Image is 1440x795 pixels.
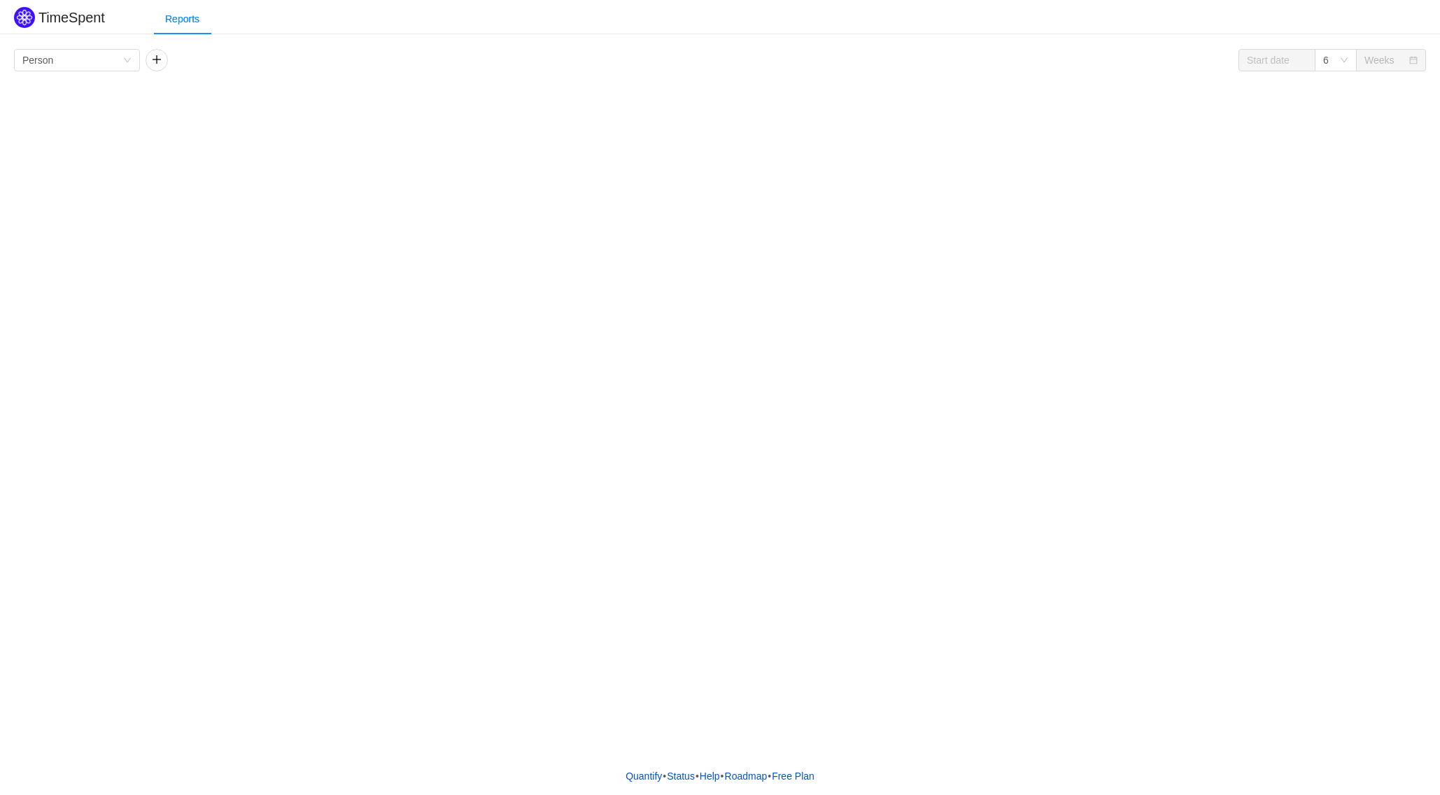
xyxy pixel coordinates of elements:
[696,771,699,782] span: •
[625,766,663,787] a: Quantify
[123,56,132,66] i: icon: down
[38,10,105,25] h2: TimeSpent
[14,7,35,28] img: Quantify logo
[663,771,666,782] span: •
[666,766,696,787] a: Status
[721,771,724,782] span: •
[1238,49,1315,71] input: Start date
[724,766,768,787] a: Roadmap
[1409,56,1418,66] i: icon: calendar
[1323,50,1329,71] div: 6
[1340,56,1348,66] i: icon: down
[768,771,771,782] span: •
[22,50,53,71] div: Person
[699,766,721,787] a: Help
[1364,50,1395,71] div: Weeks
[154,3,211,35] div: Reports
[146,49,168,71] button: icon: plus
[771,766,815,787] button: Free Plan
